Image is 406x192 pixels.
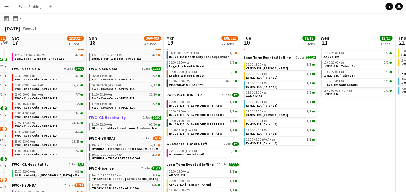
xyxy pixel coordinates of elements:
span: 4/7 [152,54,157,57]
span: 10 Jobs [217,163,227,166]
span: Logistics Meet & Greet [169,64,205,68]
span: 19/19 [92,144,100,147]
span: 1/1 [230,129,234,132]
a: 18:00-23:00+0313/13FWC - Coca Cola - SPF22-11A [15,139,83,147]
span: +03 [338,79,344,83]
a: 07:00-16:30+035/5FWC - Coca Cola - SPF22-11A [15,102,83,109]
span: FWC - Hisense [89,166,114,171]
span: 2/2 [307,91,311,94]
span: IHG22-12A Santa Claus [323,83,358,87]
span: 11/11 [151,166,161,170]
span: +03 [30,111,35,115]
span: AMO22-12A [169,173,186,177]
span: +03 [338,60,344,65]
span: 07:00-16:30 [15,102,35,106]
span: FWC VISA PHONE OP [166,92,202,97]
span: 1/1 [307,110,311,113]
span: +03 [30,74,35,78]
span: LVM22-11A (Talent 3) [246,103,277,108]
a: 09:00-18:00+031/1CLN22-12A [PERSON_NAME] [169,179,237,186]
span: 20:30-04:30 (Tue) [169,129,197,132]
a: Long Term Events Staffing10 Jobs12/12 [166,162,239,167]
span: +03 [107,92,112,97]
span: Budweiser - W Hotel - SPF22-11B [92,57,142,61]
span: 2/2 [384,52,389,55]
span: 11:30-14:30 [92,102,112,106]
span: FWC - Coca-Cola [89,66,117,71]
span: 4 Jobs [141,67,150,71]
span: 11:00-22:00 [92,123,112,126]
span: 1/1 [307,82,311,85]
span: 13:00-22:00 [246,119,267,123]
span: 1/3 [230,52,234,55]
span: | [99,143,100,147]
span: FWC - Coca Cola - SPF22-11A [15,115,57,119]
span: 2 Jobs [143,136,152,140]
span: 2/3 [152,153,157,156]
a: 17/17|08:00-22:00+034/7Budweiser - W Hotel - SPF22-11B [92,53,160,60]
span: IMU22-11A Hospitality Desk Supervisor [169,55,229,59]
span: +03 [39,53,45,57]
span: +03 [184,179,190,183]
span: +03 [261,72,267,76]
span: 2/2 [230,70,234,74]
span: 11:00-23:30 [92,93,112,96]
a: 07:00-15:00+031/1AMO22-12A [169,169,237,177]
a: FWC - Hisense2 Jobs11/11 [89,166,161,171]
span: 70/70 [74,67,84,71]
span: +03 [38,83,43,87]
a: 10:00-18:00+031/1IMU22-11B - VISA PHONE OPERATOR [169,109,237,117]
span: 15:00-23:00 [101,153,122,156]
a: FWC - Coca-Cola9 Jobs70/70 [12,66,84,71]
span: 1/1 [384,70,389,74]
span: 13:00-22:30 [101,174,122,177]
span: +03 [269,137,275,142]
div: GL Events - Hotel Staff1 Job4/407:45-00:00 (Tue)+034/4GL Events - Hotel Staff [166,141,239,162]
span: 17/17 [149,84,157,87]
span: +03 [30,139,35,144]
span: 51/51 [151,67,161,71]
span: HYUNDAI - THE GREATEST GOAL [92,156,141,160]
span: +03 [193,51,199,55]
a: 15:00-00:00 (Tue)+032/2Logistics Meet & Greet [169,70,237,77]
span: FWC - Coca Cola - SPF22-11A [15,87,57,91]
span: 5/5 [75,102,80,106]
span: IMU22-11B - VISA PHONE OPERATOR [169,113,224,117]
span: 07:00-17:00 [15,112,35,115]
span: FWC - Coca Cola - SPF22-11A [15,96,57,100]
span: 11:00-20:00 [246,82,267,85]
span: GL Events - Hotel Staff [166,141,207,146]
span: 13:15-17:45 [323,80,344,83]
div: FWC - Coca-Cola4 Jobs51/5106:00-14:30+032/2FWC - Coca Cola - SPF22-11A06:00-03:00 (Mon)+0317/17FW... [89,66,161,115]
span: 1/1 [307,63,311,66]
span: 1 Job [224,142,231,146]
a: 07:45-00:00 (Tue)+034/4GL Events - Hotel Staff [169,149,237,156]
span: 18:00-23:00 [169,80,190,83]
span: 19/19 [92,153,100,156]
span: | [177,51,178,55]
a: 06:00-03:00 (Mon)+0317/17FWC - Coca Cola - SPF22-11A [92,83,160,91]
span: +03 [261,128,267,132]
span: 13/13 [72,140,80,143]
span: FWC - Coca Cola - SPF22-11A [15,124,57,128]
span: LVM22-11A (Talent 1) [246,122,277,126]
span: IMU22-11B - VISA PHONE OPERATOR [169,132,224,136]
a: 00:00-08:00+031/1IMU22-11B - VISA PHONE OPERATOR [169,100,237,107]
span: 10/10 [92,174,100,177]
div: FWC - VISA6 Jobs199/21206:30-18:00+038/8IMU22 11A Visa Mondrian Hospitality31/31|06:30-20:30+036/... [166,25,239,92]
span: 07:00-17:15 [15,121,35,124]
span: 06:00-14:30 [92,74,112,78]
span: 11:30-21:00 [246,91,267,94]
span: +03 [338,70,344,74]
span: 1 Job [143,116,150,120]
span: FWC - Coca Cola - SPF22-11A [15,143,57,147]
span: +03 [107,102,112,106]
span: 06:30-20:30 [178,52,199,55]
a: 01:00-02:00 (Sun)+0322/22FWC - Coca Cola - SPF22-11A [15,83,83,91]
div: FWC - Coca-Cola9 Jobs70/7000:30-09:00+033/3FWC - Coca Cola - SPF22-11A01:00-02:00 (Sun)+0322/22FW... [12,66,84,162]
span: 1/1 [230,170,234,173]
span: FWC - Coca Cola - SPF22-11A [92,96,135,100]
button: Event Staffing [13,0,47,13]
span: +03 [107,123,112,127]
div: Long Term Events Staffing8 Jobs9/909:00-18:00+031/1CLN22-12A [PERSON_NAME]09:00-18:00+031/1LVM22-... [321,16,393,98]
